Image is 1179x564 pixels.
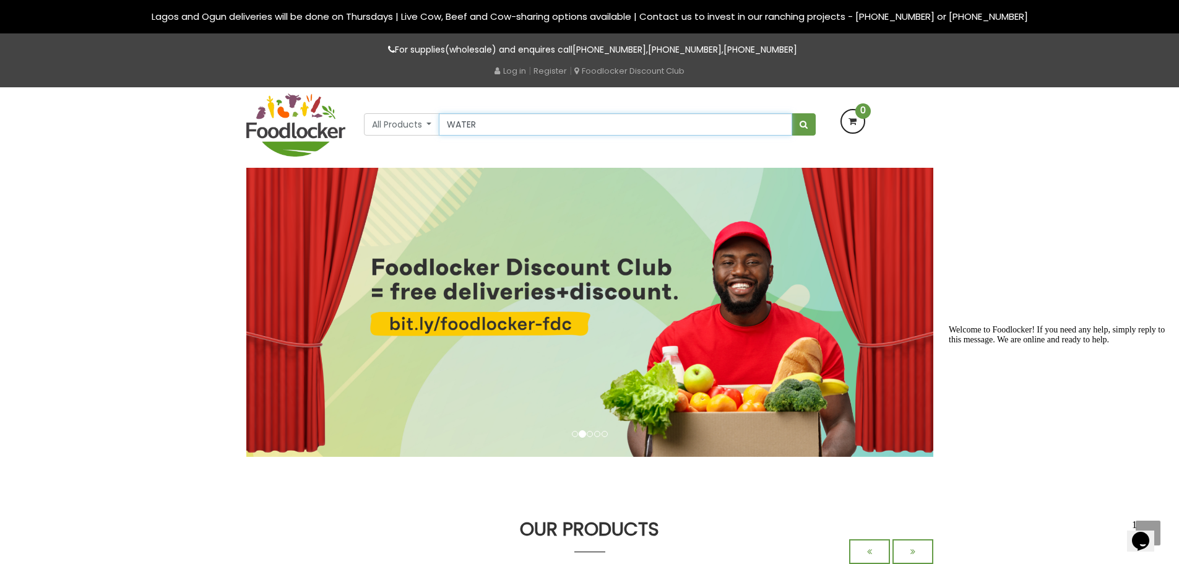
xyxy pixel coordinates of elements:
[574,65,685,77] a: Foodlocker Discount Club
[494,65,526,77] a: Log in
[246,168,933,457] img: Shipping Subscription
[246,43,933,57] p: For supplies(wholesale) and enquires call , ,
[246,519,933,539] h3: OUR PRODUCTS
[533,65,567,77] a: Register
[569,64,572,77] span: |
[855,103,871,119] span: 0
[246,93,345,157] img: FoodLocker
[529,64,531,77] span: |
[723,43,797,56] a: [PHONE_NUMBER]
[1127,514,1167,552] iframe: chat widget
[5,5,221,24] span: Welcome to Foodlocker! If you need any help, simply reply to this message. We are online and read...
[439,113,792,136] input: Search our variety of products
[152,10,1028,23] span: Lagos and Ogun deliveries will be done on Thursdays | Live Cow, Beef and Cow-sharing options avai...
[648,43,722,56] a: [PHONE_NUMBER]
[364,113,440,136] button: All Products
[5,5,228,25] div: Welcome to Foodlocker! If you need any help, simply reply to this message. We are online and read...
[572,43,646,56] a: [PHONE_NUMBER]
[944,320,1167,508] iframe: chat widget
